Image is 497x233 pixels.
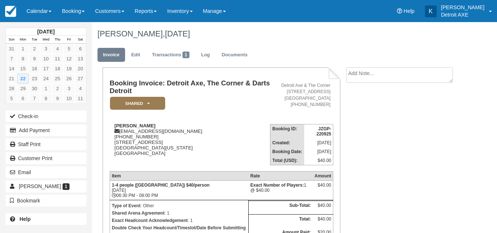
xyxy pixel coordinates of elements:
[304,156,333,165] td: $40.00
[75,93,86,103] a: 11
[6,166,86,178] button: Email
[6,54,17,64] a: 7
[316,126,331,137] strong: JZGP-220925
[63,74,75,84] a: 26
[19,216,31,222] b: Help
[40,64,52,74] a: 17
[112,203,141,208] strong: Type of Event
[165,29,190,38] span: [DATE]
[40,74,52,84] a: 24
[52,74,63,84] a: 25
[63,54,75,64] a: 12
[97,29,459,38] h1: [PERSON_NAME],
[6,152,86,164] a: Customer Print
[63,84,75,93] a: 3
[110,123,270,165] div: [EMAIL_ADDRESS][DOMAIN_NAME] [PHONE_NUMBER] [STREET_ADDRESS] [GEOGRAPHIC_DATA][US_STATE] [GEOGRAP...
[249,181,313,200] td: 1 @ $40.00
[17,36,29,44] th: Mon
[304,138,333,147] td: [DATE]
[404,8,415,14] span: Help
[5,6,16,17] img: checkfront-main-nav-mini-logo.png
[6,110,86,122] button: Check-in
[29,44,40,54] a: 2
[52,44,63,54] a: 4
[17,54,29,64] a: 8
[17,64,29,74] a: 15
[63,64,75,74] a: 19
[52,84,63,93] a: 2
[112,209,246,217] p: : 1
[29,36,40,44] th: Tue
[6,213,86,225] a: Help
[313,215,333,228] td: $40.00
[6,74,17,84] a: 21
[37,29,54,35] strong: [DATE]
[6,84,17,93] a: 28
[52,54,63,64] a: 11
[29,54,40,64] a: 9
[40,36,52,44] th: Wed
[63,36,75,44] th: Fri
[425,6,437,17] div: K
[441,4,484,11] p: [PERSON_NAME]
[182,52,189,58] span: 1
[40,54,52,64] a: 10
[52,64,63,74] a: 18
[6,64,17,74] a: 14
[112,211,164,216] strong: Shared Arena Agreement
[29,84,40,93] a: 30
[397,8,402,14] i: Help
[40,84,52,93] a: 1
[63,93,75,103] a: 10
[75,54,86,64] a: 13
[97,48,125,62] a: Invoice
[112,183,210,188] strong: 1-4 people ([GEOGRAPHIC_DATA]) $40/person
[249,172,313,181] th: Rate
[270,124,304,138] th: Booking ID:
[273,82,330,108] address: Detroit Axe & The Corner [STREET_ADDRESS] [GEOGRAPHIC_DATA] [PHONE_NUMBER]
[114,123,156,128] strong: [PERSON_NAME]
[75,74,86,84] a: 27
[17,74,29,84] a: 22
[270,147,304,156] th: Booking Date:
[63,44,75,54] a: 5
[146,48,195,62] a: Transactions1
[270,138,304,147] th: Created:
[29,93,40,103] a: 7
[29,64,40,74] a: 16
[52,36,63,44] th: Thu
[75,64,86,74] a: 20
[126,48,146,62] a: Edit
[75,44,86,54] a: 6
[110,97,165,110] em: SHARED
[110,96,163,110] a: SHARED
[17,44,29,54] a: 1
[52,93,63,103] a: 9
[304,147,333,156] td: [DATE]
[313,201,333,215] td: $40.00
[112,202,246,209] p: : Other
[251,183,304,188] strong: Exact Number of Players
[6,124,86,136] button: Add Payment
[110,80,270,95] h1: Booking Invoice: Detroit Axe, The Corner & Darts Detroit
[75,36,86,44] th: Sat
[110,172,248,181] th: Item
[29,74,40,84] a: 23
[6,36,17,44] th: Sun
[6,195,86,206] button: Bookmark
[249,201,313,215] th: Sub-Total:
[216,48,253,62] a: Documents
[40,93,52,103] a: 8
[17,84,29,93] a: 29
[196,48,216,62] a: Log
[6,93,17,103] a: 5
[40,44,52,54] a: 3
[270,156,304,165] th: Total (USD):
[6,44,17,54] a: 31
[19,183,61,189] span: [PERSON_NAME]
[112,218,188,223] strong: Exact Headcount Acknowledgement
[441,11,484,18] p: Detroit AXE
[6,180,86,192] a: [PERSON_NAME] 1
[315,183,331,194] div: $40.00
[112,217,246,224] p: : 1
